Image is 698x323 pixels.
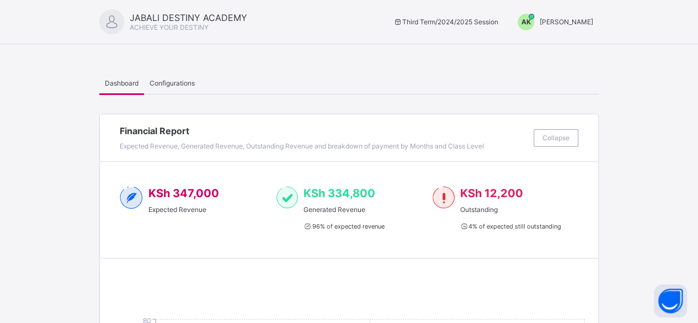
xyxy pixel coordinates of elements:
span: session/term information [393,18,498,26]
span: Collapse [542,134,569,142]
button: Open asap [654,284,687,317]
span: Financial Report [120,125,528,136]
span: [PERSON_NAME] [540,18,593,26]
span: Dashboard [105,79,138,87]
span: Expected Revenue [148,205,219,214]
span: 96 % of expected revenue [303,223,384,230]
img: paid-1.3eb1404cbcb1d3b736510a26bbfa3ccb.svg [276,187,298,209]
span: KSh 12,200 [460,187,523,200]
span: KSh 347,000 [148,187,219,200]
img: outstanding-1.146d663e52f09953f639664a84e30106.svg [433,187,454,209]
span: KSh 334,800 [303,187,375,200]
span: ACHIEVE YOUR DESTINY [130,23,209,31]
span: Outstanding [460,205,561,214]
span: Expected Revenue, Generated Revenue, Outstanding Revenue and breakdown of payment by Months and C... [120,142,484,150]
span: Configurations [150,79,195,87]
img: expected-2.4343d3e9d0c965b919479240f3db56ac.svg [120,187,143,209]
span: AK [521,18,531,26]
span: JABALI DESTINY ACADEMY [130,12,247,23]
span: 4 % of expected still outstanding [460,223,561,230]
span: Generated Revenue [303,205,384,214]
